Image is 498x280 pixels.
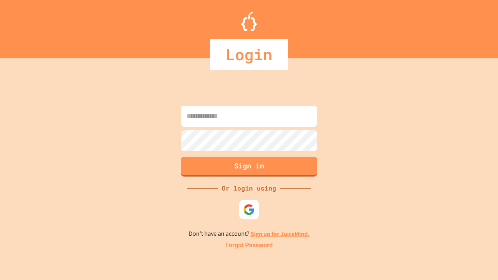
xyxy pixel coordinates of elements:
[218,184,280,193] div: Or login using
[243,204,255,215] img: google-icon.svg
[181,157,317,177] button: Sign in
[251,230,310,238] a: Sign up for JuiceMind.
[189,229,310,239] p: Don't have an account?
[210,39,288,70] div: Login
[241,12,257,31] img: Logo.svg
[225,241,273,250] a: Forgot Password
